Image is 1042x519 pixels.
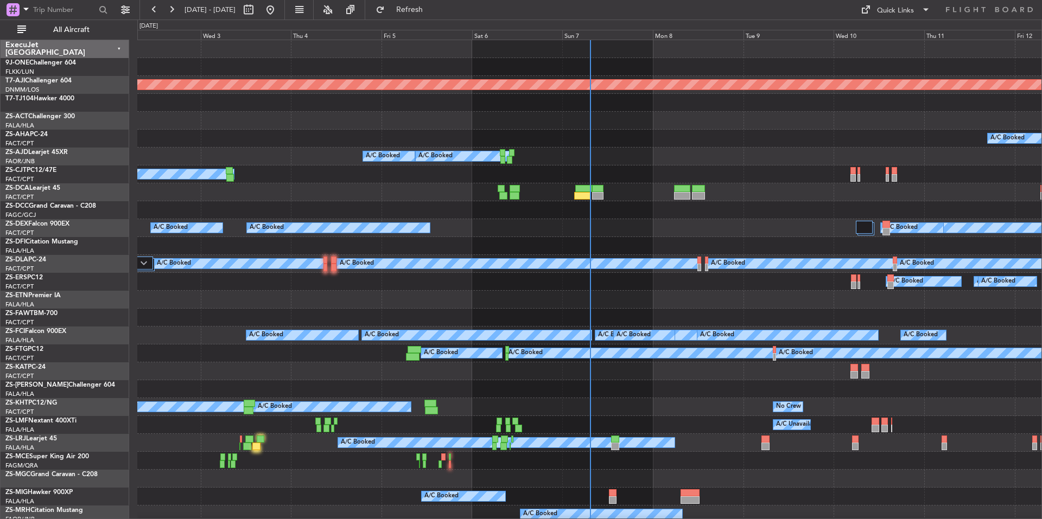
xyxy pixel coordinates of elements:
div: Wed 3 [201,30,291,40]
a: FAOR/JNB [5,157,35,165]
div: A/C Booked [900,255,934,272]
span: ZS-CJT [5,167,27,174]
a: ZS-DCALearjet 45 [5,185,60,191]
a: FACT/CPT [5,318,34,326]
div: A/C Booked [779,345,813,361]
div: A/C Booked [340,255,374,272]
a: ZS-MCESuper King Air 200 [5,453,89,460]
a: FALA/HLA [5,497,34,505]
a: ZS-KHTPC12/NG [5,400,57,406]
a: FACT/CPT [5,265,34,273]
div: A/C Booked [424,345,458,361]
span: ZS-FTG [5,346,28,353]
span: ZS-KAT [5,364,28,370]
span: ZS-FCI [5,328,25,335]
span: ZS-MRH [5,507,30,514]
a: ZS-AHAPC-24 [5,131,48,138]
div: A/C Booked [981,273,1015,290]
a: DNMM/LOS [5,86,39,94]
a: FAGC/GCJ [5,211,36,219]
div: Tue 2 [110,30,201,40]
a: FALA/HLA [5,426,34,434]
span: ZS-DFI [5,239,26,245]
button: Quick Links [855,1,936,18]
img: arrow-gray.svg [141,261,147,265]
div: A/C Booked [990,130,1025,146]
a: ZS-AJDLearjet 45XR [5,149,68,156]
div: A/C Booked [977,273,1011,290]
span: 9J-ONE [5,60,29,66]
a: FACT/CPT [5,175,34,183]
div: A/C Booked [884,220,918,236]
div: Sun 7 [562,30,653,40]
div: Thu 4 [291,30,382,40]
a: FALA/HLA [5,390,34,398]
span: ZS-ERS [5,274,27,281]
div: A/C Booked [889,273,923,290]
a: FACT/CPT [5,283,34,291]
a: FAGM/QRA [5,462,38,470]
div: A/C Booked [341,434,375,451]
div: Tue 9 [744,30,834,40]
div: Wed 10 [834,30,924,40]
span: ZS-MIG [5,489,28,496]
span: ZS-MGC [5,471,30,478]
span: T7-TJ104 [5,95,34,102]
a: FACT/CPT [5,354,34,362]
a: FALA/HLA [5,121,34,130]
a: FALA/HLA [5,300,34,309]
a: ZS-FCIFalcon 900EX [5,328,66,335]
span: Refresh [387,6,433,14]
a: ZS-KATPC-24 [5,364,46,370]
div: Mon 8 [653,30,744,40]
a: FALA/HLA [5,336,34,344]
div: A/C Booked [904,327,938,343]
a: FACT/CPT [5,372,34,380]
button: All Aircraft [12,21,118,39]
div: Quick Links [877,5,914,16]
div: Fri 5 [382,30,472,40]
a: ZS-LMFNextant 400XTi [5,418,77,424]
a: ZS-MIGHawker 900XP [5,489,73,496]
span: ZS-KHT [5,400,28,406]
a: ZS-FTGPC12 [5,346,43,353]
div: A/C Booked [418,148,453,164]
span: ZS-DCC [5,203,29,209]
span: ZS-ETN [5,292,28,299]
div: A/C Booked [711,255,745,272]
div: Thu 11 [924,30,1015,40]
div: No Crew [776,399,801,415]
a: ZS-ACTChallenger 300 [5,113,75,120]
span: ZS-LMF [5,418,28,424]
span: ZS-MCE [5,453,29,460]
a: ZS-DEXFalcon 900EX [5,221,69,227]
a: T7-TJ104Hawker 4000 [5,95,74,102]
a: ZS-DCCGrand Caravan - C208 [5,203,96,209]
a: ZS-LRJLearjet 45 [5,435,57,442]
div: A/C Booked [424,488,459,504]
a: FACT/CPT [5,193,34,201]
div: A/C Booked [250,220,284,236]
div: A/C Booked [365,327,399,343]
div: A/C Booked [249,327,283,343]
a: FACT/CPT [5,408,34,416]
a: ZS-ETNPremier IA [5,292,61,299]
div: A/C Booked [617,327,651,343]
a: FACT/CPT [5,229,34,237]
a: ZS-DLAPC-24 [5,257,46,263]
a: ZS-CJTPC12/47E [5,167,56,174]
a: ZS-[PERSON_NAME]Challenger 604 [5,382,115,388]
span: ZS-ACT [5,113,28,120]
span: All Aircraft [28,26,115,34]
a: ZS-DFICitation Mustang [5,239,78,245]
a: 9J-ONEChallenger 604 [5,60,76,66]
a: T7-AJIChallenger 604 [5,78,72,84]
a: FALA/HLA [5,247,34,255]
div: A/C Unavailable [776,417,821,433]
span: ZS-DCA [5,185,29,191]
a: FLKK/LUN [5,68,34,76]
div: Sat 6 [472,30,563,40]
span: [DATE] - [DATE] [185,5,236,15]
div: A/C Booked [598,327,632,343]
div: A/C Booked [258,399,292,415]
